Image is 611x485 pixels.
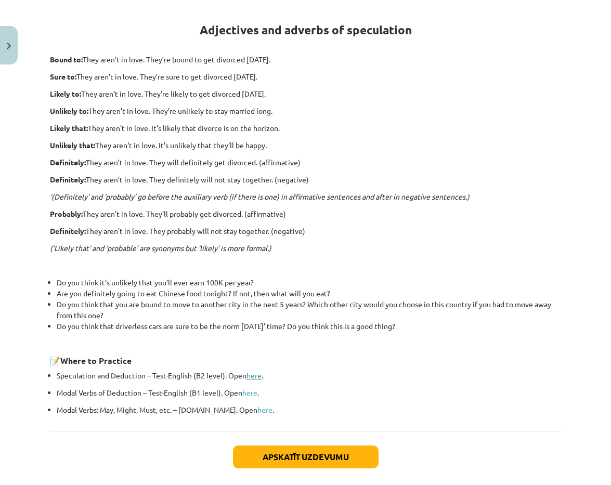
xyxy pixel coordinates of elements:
[57,404,561,415] p: Modal Verbs: May, Might, Must, etc. – [DOMAIN_NAME]. Open .
[257,405,272,414] a: here
[50,123,561,134] p: They aren’t in love. It’s likely that divorce is on the horizon.
[50,123,88,133] strong: Likely that:
[57,370,561,381] p: Speculation and Deduction – Test-English (B2 level). Open .
[50,175,86,184] strong: Definitely:
[50,348,561,367] h3: 📝
[50,157,561,168] p: They aren’t in love. They will definitely get divorced. (affirmative)
[7,43,11,49] img: icon-close-lesson-0947bae3869378f0d4975bcd49f059093ad1ed9edebbc8119c70593378902aed.svg
[50,88,561,99] p: They aren’t in love. They’re likely to get divorced [DATE].
[50,209,83,218] strong: Probably:
[50,208,561,219] p: They aren’t in love. They’ll probably get divorced. (affirmative)
[50,54,561,65] p: They aren’t in love. They’re bound to get divorced [DATE].
[50,89,81,98] strong: Likely to:
[50,106,88,115] strong: Unlikely to:
[50,71,561,82] p: They aren’t in love. They’re sure to get divorced [DATE].
[233,445,379,468] button: Apskatīt uzdevumu
[57,277,561,288] li: Do you think it’s unlikely that you’ll ever earn 100K per year?
[60,355,132,366] strong: Where to Practice
[57,321,561,343] li: Do you think that driverless cars are sure to be the norm [DATE]’ time? Do you think this is a go...
[50,174,561,185] p: They aren’t in love. They definitely will not stay together. (negative)
[50,72,76,81] strong: Sure to:
[57,387,561,398] p: Modal Verbs of Deduction – Test-English (B1 level). Open .
[50,226,561,237] p: They aren’t in love. They probably will not stay together. (negative)
[50,140,561,151] p: They aren’t in love. It’s unlikely that they’ll be happy.
[200,22,412,37] strong: Adjectives and adverbs of speculation
[242,388,257,397] a: here
[50,140,95,150] strong: Unlikely that:
[246,371,262,380] a: here
[50,55,83,64] strong: Bound to:
[50,192,470,201] em: ‘(Definitely’ and ‘probably’ go before the auxiliary verb (if there is one) in affirmative senten...
[50,226,86,235] strong: Definitely:
[57,299,561,321] li: Do you think that you are bound to move to another city in the next 5 years? Which other city wou...
[50,158,86,167] strong: Definitely:
[50,243,271,253] em: (‘Likely that’ and ‘probable’ are synonyms but ‘likely’ is more formal.)
[57,288,561,299] li: Are you definitely going to eat Chinese food tonight? If not, then what will you eat?
[50,106,561,116] p: They aren’t in love. They’re unlikely to stay married long.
